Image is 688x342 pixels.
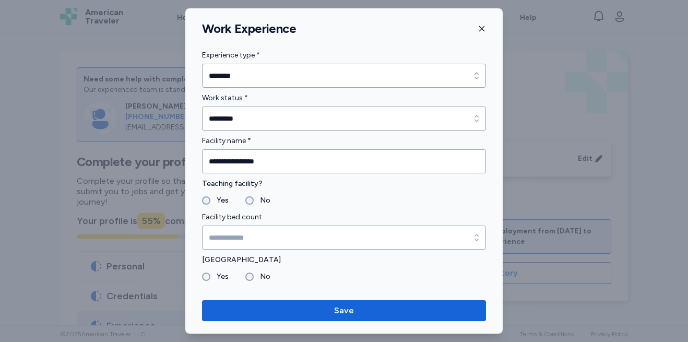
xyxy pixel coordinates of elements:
[202,178,486,190] label: Teaching facility?
[202,92,486,104] label: Work status *
[202,254,486,266] label: [GEOGRAPHIC_DATA]
[254,194,270,207] label: No
[202,21,296,37] h1: Work Experience
[254,270,270,283] label: No
[202,287,486,300] label: Street Address
[210,270,229,283] label: Yes
[202,49,486,62] label: Experience type *
[202,300,486,321] button: Save
[202,149,486,173] input: Facility name *
[210,194,229,207] label: Yes
[202,135,486,147] label: Facility name *
[334,304,354,317] span: Save
[202,211,486,223] label: Facility bed count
